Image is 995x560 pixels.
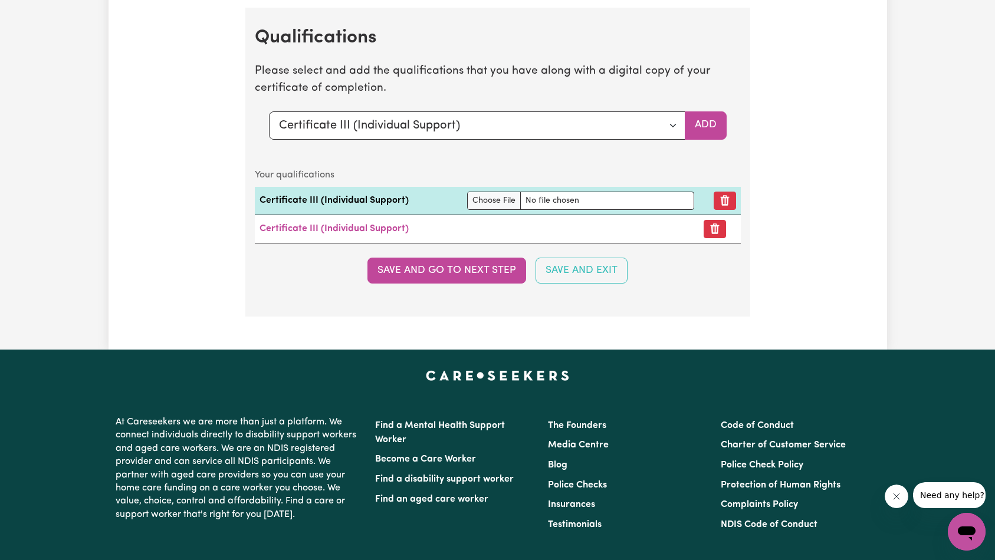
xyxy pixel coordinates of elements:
[367,258,526,284] button: Save and go to next step
[255,27,741,49] h2: Qualifications
[704,220,726,238] button: Remove certificate
[714,192,736,210] button: Remove qualification
[721,421,794,430] a: Code of Conduct
[548,440,609,450] a: Media Centre
[548,500,595,509] a: Insurances
[375,454,476,464] a: Become a Care Worker
[116,411,361,526] p: At Careseekers we are more than just a platform. We connect individuals directly to disability su...
[255,187,462,215] td: Certificate III (Individual Support)
[721,460,803,470] a: Police Check Policy
[536,258,628,284] button: Save and Exit
[255,163,741,187] caption: Your qualifications
[721,500,798,509] a: Complaints Policy
[548,460,567,470] a: Blog
[721,480,840,490] a: Protection of Human Rights
[685,111,727,140] button: Add selected qualification
[885,485,908,508] iframe: Close message
[948,513,986,551] iframe: Button to launch messaging window
[721,440,846,450] a: Charter of Customer Service
[375,495,488,504] a: Find an aged care worker
[426,371,569,380] a: Careseekers home page
[548,421,606,430] a: The Founders
[548,480,607,490] a: Police Checks
[375,475,514,484] a: Find a disability support worker
[375,421,505,444] a: Find a Mental Health Support Worker
[260,224,409,233] a: Certificate III (Individual Support)
[721,520,817,529] a: NDIS Code of Conduct
[548,520,602,529] a: Testimonials
[913,482,986,508] iframe: Message from company
[255,63,741,97] p: Please select and add the qualifications that you have along with a digital copy of your certific...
